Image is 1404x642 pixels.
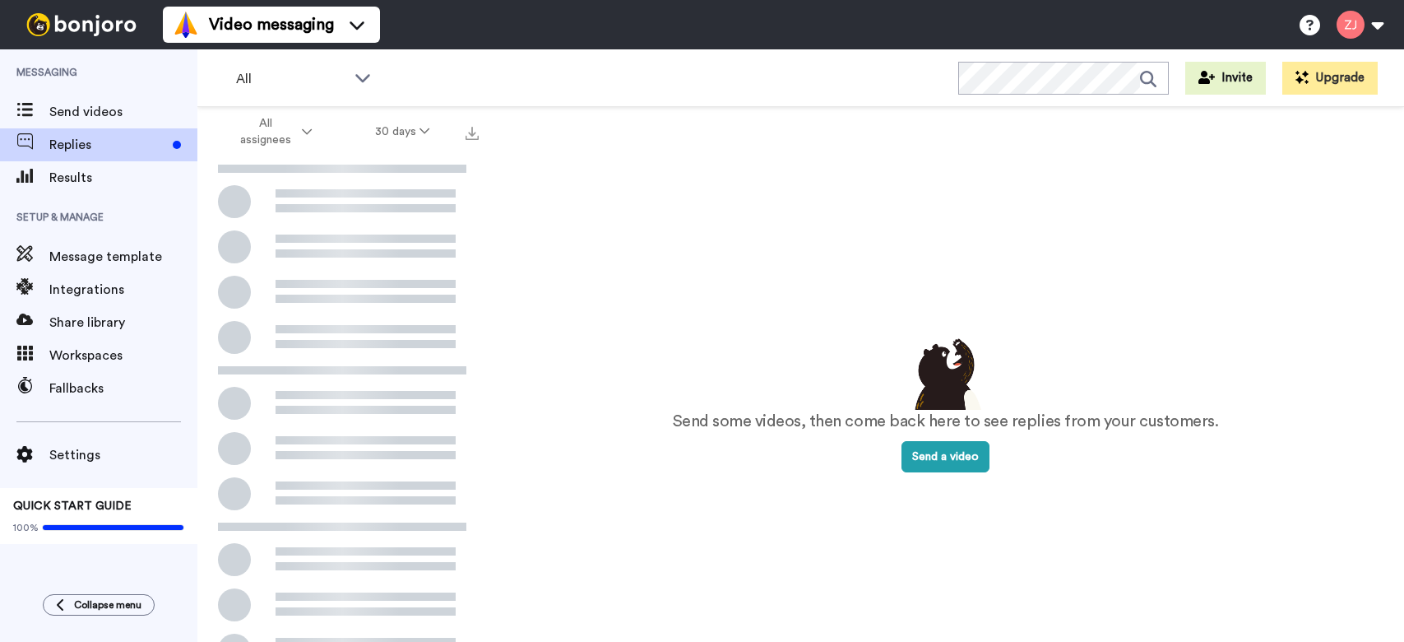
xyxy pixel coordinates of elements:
[49,247,197,267] span: Message template
[901,451,989,463] a: Send a video
[1185,62,1266,95] button: Invite
[13,521,39,534] span: 100%
[49,379,197,398] span: Fallbacks
[173,12,199,38] img: vm-color.svg
[49,135,166,155] span: Replies
[74,598,141,612] span: Collapse menu
[49,280,197,300] span: Integrations
[49,445,197,465] span: Settings
[201,109,344,155] button: All assignees
[1282,62,1378,95] button: Upgrade
[232,115,299,148] span: All assignees
[49,168,197,188] span: Results
[13,500,132,512] span: QUICK START GUIDE
[905,334,987,410] img: results-emptystates.png
[344,117,461,147] button: 30 days
[673,410,1219,434] p: Send some videos, then come back here to see replies from your customers.
[49,313,197,333] span: Share library
[43,594,155,616] button: Collapse menu
[461,119,484,144] button: Export all results that match these filters now.
[209,13,334,36] span: Video messaging
[49,102,197,122] span: Send videos
[466,127,479,140] img: export.svg
[901,441,989,472] button: Send a video
[49,346,197,365] span: Workspaces
[20,13,143,36] img: bj-logo-header-white.svg
[236,69,346,89] span: All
